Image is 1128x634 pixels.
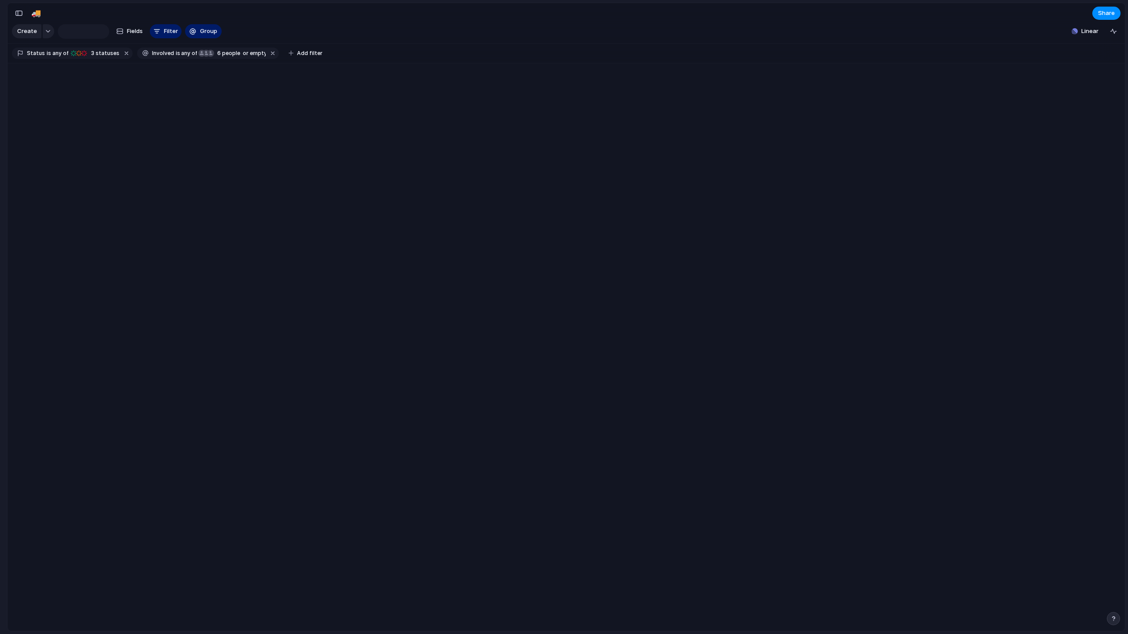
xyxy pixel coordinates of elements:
button: 6 peopleor empty [198,48,267,58]
span: Linear [1081,27,1098,36]
span: is [47,49,51,57]
button: Fields [113,24,146,38]
span: Involved [152,49,174,57]
button: isany of [45,48,70,58]
button: Create [12,24,41,38]
button: Group [185,24,222,38]
span: any of [180,49,197,57]
span: Fields [127,27,143,36]
button: Linear [1068,25,1102,38]
span: Status [27,49,45,57]
span: 3 [89,50,96,56]
button: Add filter [283,47,328,59]
span: people [215,49,240,57]
span: statuses [89,49,119,57]
button: isany of [174,48,199,58]
div: 🚚 [31,7,41,19]
span: Filter [164,27,178,36]
span: is [176,49,180,57]
button: 🚚 [29,6,43,20]
button: 3 statuses [69,48,121,58]
button: Share [1092,7,1121,20]
span: Create [17,27,37,36]
span: Add filter [297,49,323,57]
span: any of [51,49,68,57]
span: Share [1098,9,1115,18]
button: Filter [150,24,182,38]
span: Group [200,27,217,36]
span: or empty [241,49,266,57]
span: 6 [215,50,222,56]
